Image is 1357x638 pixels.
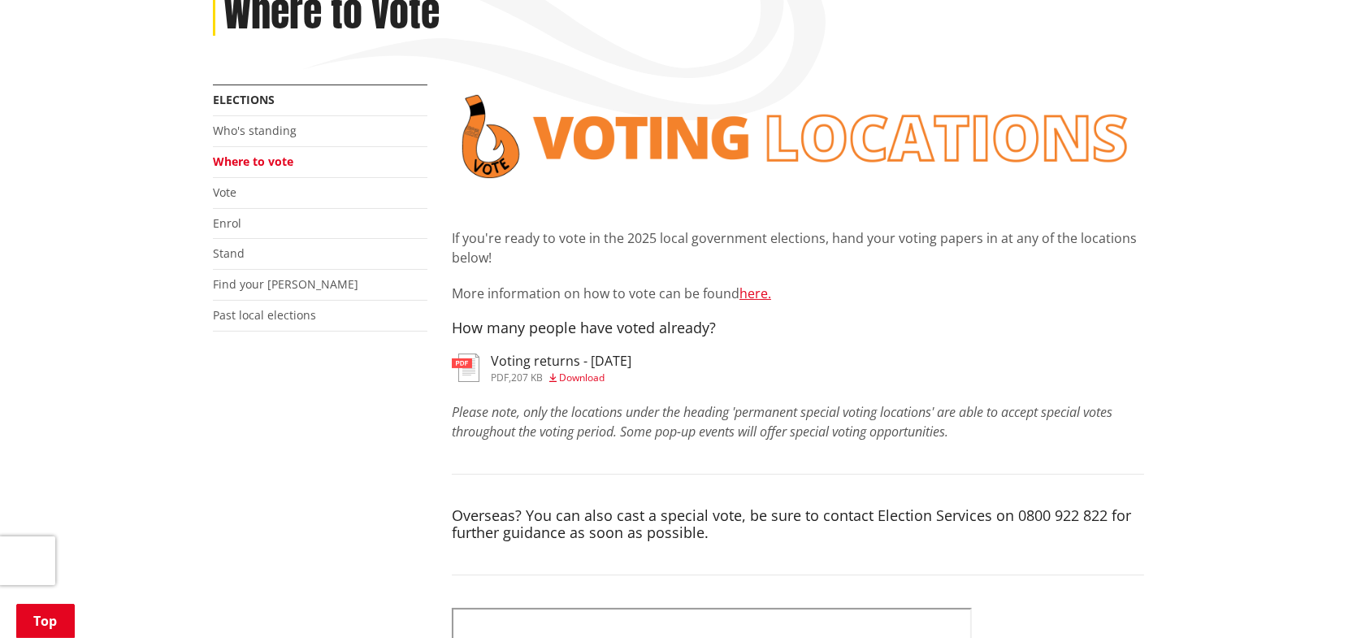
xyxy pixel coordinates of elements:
[16,604,75,638] a: Top
[213,184,236,200] a: Vote
[213,215,241,231] a: Enrol
[213,154,293,169] a: Where to vote
[452,319,1144,337] h4: How many people have voted already?
[491,373,631,383] div: ,
[213,123,297,138] a: Who's standing
[491,354,631,369] h3: Voting returns - [DATE]
[511,371,543,384] span: 207 KB
[452,228,1144,267] p: If you're ready to vote in the 2025 local government elections, hand your voting papers in at any...
[213,92,275,107] a: Elections
[213,276,358,292] a: Find your [PERSON_NAME]
[213,307,316,323] a: Past local elections
[452,284,1144,303] p: More information on how to vote can be found
[452,354,479,382] img: document-pdf.svg
[739,284,771,302] a: here.
[452,354,631,383] a: Voting returns - [DATE] pdf,207 KB Download
[559,371,605,384] span: Download
[452,507,1144,542] h4: Overseas? You can also cast a special vote, be sure to contact Election Services on 0800 922 822 ...
[491,371,509,384] span: pdf
[452,403,1112,441] em: Please note, only the locations under the heading 'permanent special voting locations' are able t...
[213,245,245,261] a: Stand
[452,85,1144,189] img: voting locations banner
